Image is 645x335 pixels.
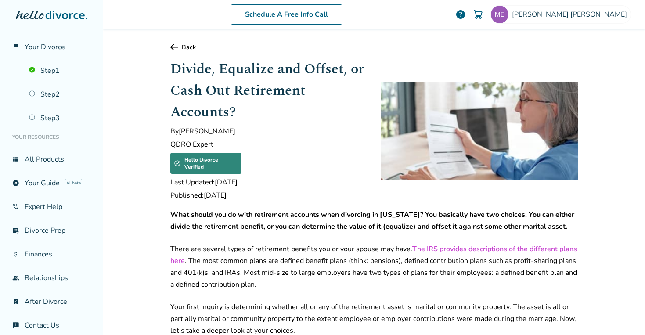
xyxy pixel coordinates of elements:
span: Last Updated: [DATE] [170,177,367,187]
span: Published: [DATE] [170,191,367,200]
p: What should you do with retirement accounts when divorcing in [US_STATE]? You basically have two ... [170,209,578,233]
a: Schedule A Free Info Call [231,4,342,25]
span: phone_in_talk [12,203,19,210]
a: Step1 [24,61,96,81]
span: By [PERSON_NAME] [170,126,367,136]
li: Your Resources [7,128,96,146]
img: women reviewing paperwork related to her retirement account [381,82,578,180]
a: Back [170,43,578,51]
span: chat_info [12,322,19,329]
a: exploreYour GuideAI beta [7,173,96,193]
a: help [455,9,466,20]
p: There are several types of retirement benefits you or your spouse may have. . The most common pla... [170,243,578,291]
iframe: Chat Widget [601,293,645,335]
a: phone_in_talkExpert Help [7,197,96,217]
span: group [12,274,19,281]
a: list_alt_checkDivorce Prep [7,220,96,241]
span: view_list [12,156,19,163]
span: [PERSON_NAME] [PERSON_NAME] [512,10,631,19]
img: Cart [473,9,483,20]
div: Hello Divorce Verified [170,153,241,174]
h1: Divide, Equalize and Offset, or Cash Out Retirement Accounts? [170,58,367,123]
span: list_alt_check [12,227,19,234]
span: QDRO Expert [170,140,367,149]
span: attach_money [12,251,19,258]
a: view_listAll Products [7,149,96,169]
span: flag_2 [12,43,19,50]
a: Step2 [24,84,96,104]
a: bookmark_checkAfter Divorce [7,292,96,312]
a: Step3 [24,108,96,128]
a: attach_moneyFinances [7,244,96,264]
img: mrellis87@gmail.com [491,6,508,23]
a: groupRelationships [7,268,96,288]
span: bookmark_check [12,298,19,305]
span: Your Divorce [25,42,65,52]
a: flag_2Your Divorce [7,37,96,57]
span: explore [12,180,19,187]
span: AI beta [65,179,82,187]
